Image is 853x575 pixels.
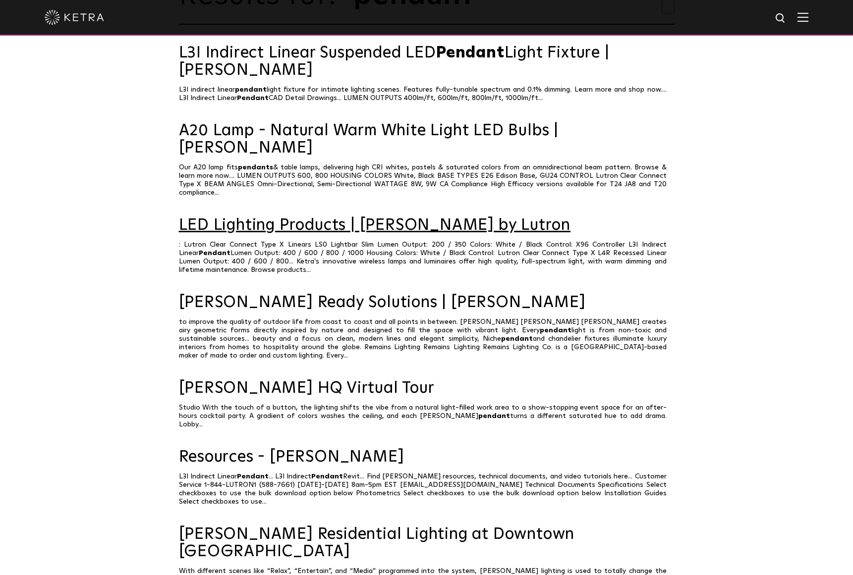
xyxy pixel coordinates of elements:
[179,241,675,274] p: : Lutron Clear Connect Type X Linears LS0 Lightbar Slim Lumen Output: 200 / 350 Colors: White / B...
[179,45,675,79] a: L3I Indirect Linear Suspended LEDPendantLight Fixture | [PERSON_NAME]
[199,250,230,257] span: Pendant
[179,526,675,561] a: [PERSON_NAME] Residential Lighting at Downtown [GEOGRAPHIC_DATA]
[45,10,104,25] img: ketra-logo-2019-white
[797,12,808,22] img: Hamburger%20Nav.svg
[237,95,269,102] span: Pendant
[179,472,675,506] p: L3I Indirect Linear ... L3I Indirect Revit... Find [PERSON_NAME] resources, technical documents, ...
[436,45,505,61] span: Pendant
[540,327,571,334] span: pendant
[179,122,675,157] a: A20 Lamp - Natural Warm White Light LED Bulbs | [PERSON_NAME]
[501,335,533,342] span: pendant
[237,473,269,480] span: Pendant
[311,473,343,480] span: Pendant
[179,404,675,429] p: Studio With the touch of a button, the lighting shifts the vibe from a natural light-filled work ...
[238,164,273,171] span: pendants
[775,12,787,25] img: search icon
[179,380,675,397] a: [PERSON_NAME] HQ Virtual Tour
[478,413,510,419] span: pendant
[179,449,675,466] a: Resources - [PERSON_NAME]
[179,163,675,197] p: Our A20 lamp fits & table lamps, delivering high CRI whites, pastels & saturated colors from an o...
[179,86,675,103] p: L3I indirect linear light fixture for intimate lighting scenes. Features fully-tunable spectrum a...
[179,318,675,360] p: to improve the quality of outdoor life from coast to coast and all points in between. [PERSON_NAM...
[235,86,267,93] span: pendant
[179,217,675,234] a: LED Lighting Products | [PERSON_NAME] by Lutron
[179,294,675,312] a: [PERSON_NAME] Ready Solutions | [PERSON_NAME]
